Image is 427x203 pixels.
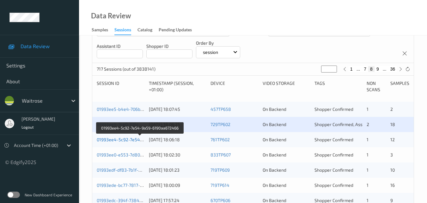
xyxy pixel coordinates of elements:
[375,66,381,72] button: 9
[348,66,355,72] button: 1
[355,66,362,72] button: ...
[367,106,369,112] span: 1
[97,80,144,93] div: Session ID
[149,182,206,188] div: [DATE] 18:00:09
[367,198,369,203] span: 1
[210,106,231,112] a: 457TP658
[314,182,353,188] span: Shopper Confirmed
[263,106,310,112] div: On Backend
[149,106,206,112] div: [DATE] 18:07:45
[149,167,206,173] div: [DATE] 18:01:23
[263,80,310,93] div: Video Storage
[149,152,206,158] div: [DATE] 18:02:30
[210,137,230,142] a: 761TP602
[91,13,131,19] div: Data Review
[210,152,231,157] a: 833TP607
[159,27,192,35] div: Pending Updates
[390,122,395,127] span: 18
[388,66,397,72] button: 36
[137,27,152,35] div: Catalog
[381,66,388,72] button: ...
[210,182,229,188] a: 719TP614
[149,80,206,93] div: Timestamp (Session, +01:00)
[114,27,131,35] div: Sessions
[314,137,353,142] span: Shopper Confirmed
[390,137,395,142] span: 12
[97,167,178,173] a: 01993edf-df83-7b1f-95f3-abd161d5ec37
[263,121,310,128] div: On Backend
[97,137,184,142] a: 01993ee4-5c92-7e54-9a59-6190aa672466
[367,137,369,142] span: 1
[368,66,375,72] button: 8
[201,49,220,55] p: session
[367,122,369,127] span: 2
[149,121,206,128] div: [DATE] 18:06:25
[390,182,395,188] span: 16
[390,167,395,173] span: 10
[210,122,230,127] a: 729TP602
[97,122,182,127] a: 01993ee4-7ce0-705c-8238-36f0aa178d7d
[263,182,310,188] div: On Backend
[97,106,183,112] a: 01993ee5-b4e4-706b-818d-bdf391d604c3
[314,152,353,157] span: Shopper Confirmed
[159,26,198,35] a: Pending Updates
[367,182,369,188] span: 1
[314,122,393,127] span: Shopper Confirmed, Assistant Rejected
[196,40,240,46] p: Order By
[367,152,369,157] span: 1
[210,80,258,93] div: Device
[314,198,353,203] span: Shopper Confirmed
[314,80,362,93] div: Tags
[114,26,137,35] a: Sessions
[146,43,192,49] p: Shopper ID
[362,66,368,72] button: 7
[92,27,108,35] div: Samples
[367,167,369,173] span: 1
[97,66,156,72] p: 717 Sessions (out of 3838141)
[210,198,230,203] a: 670TP606
[263,152,310,158] div: On Backend
[390,106,393,112] span: 2
[314,167,353,173] span: Shopper Confirmed
[263,167,310,173] div: On Backend
[263,136,310,143] div: On Backend
[97,43,143,49] p: Assistant ID
[210,167,230,173] a: 719TP609
[367,80,386,93] div: Non Scans
[97,182,182,188] a: 01993ede-bc77-7817-ad28-a55292af2e23
[390,80,409,93] div: Samples
[97,198,185,203] a: 01993edc-394f-7384-b88a-a78d046ca28e
[149,136,206,143] div: [DATE] 18:06:18
[97,152,184,157] a: 01993ee0-e553-7d80-a755-64880c31b35c
[137,26,159,35] a: Catalog
[314,106,353,112] span: Shopper Confirmed
[92,26,114,35] a: Samples
[390,198,393,203] span: 9
[390,152,393,157] span: 3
